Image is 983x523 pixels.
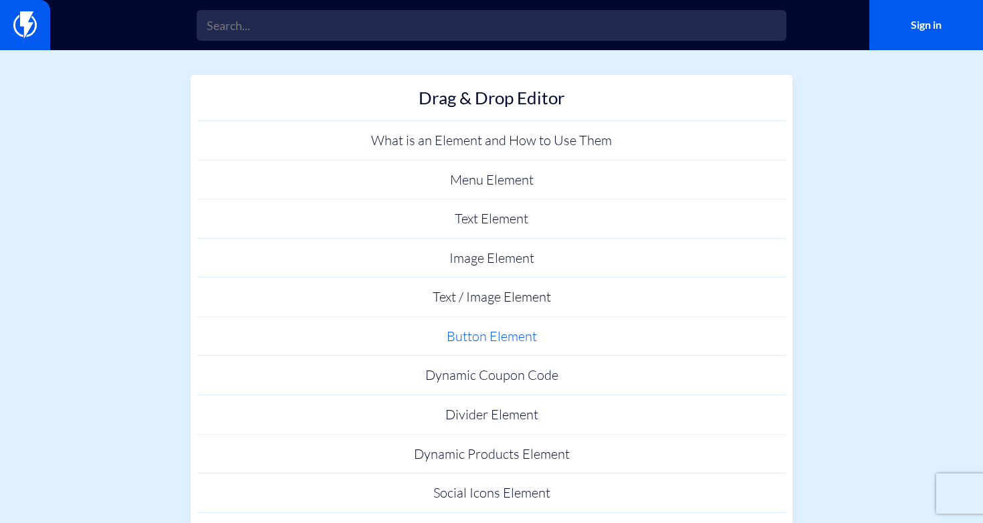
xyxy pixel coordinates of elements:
[197,239,786,278] a: Image Element
[197,161,786,200] a: Menu Element
[197,474,786,513] a: Social Icons Element
[204,88,779,114] h2: Drag & Drop Editor
[197,121,786,161] a: What is an Element and How to Use Them
[197,435,786,474] a: Dynamic Products Element
[197,395,786,435] a: Divider Element
[197,10,786,41] input: Search...
[197,82,786,121] a: Drag & Drop Editor
[197,356,786,395] a: Dynamic Coupon Code
[197,278,786,317] a: Text / Image Element
[197,199,786,239] a: Text Element
[197,317,786,356] a: Button Element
